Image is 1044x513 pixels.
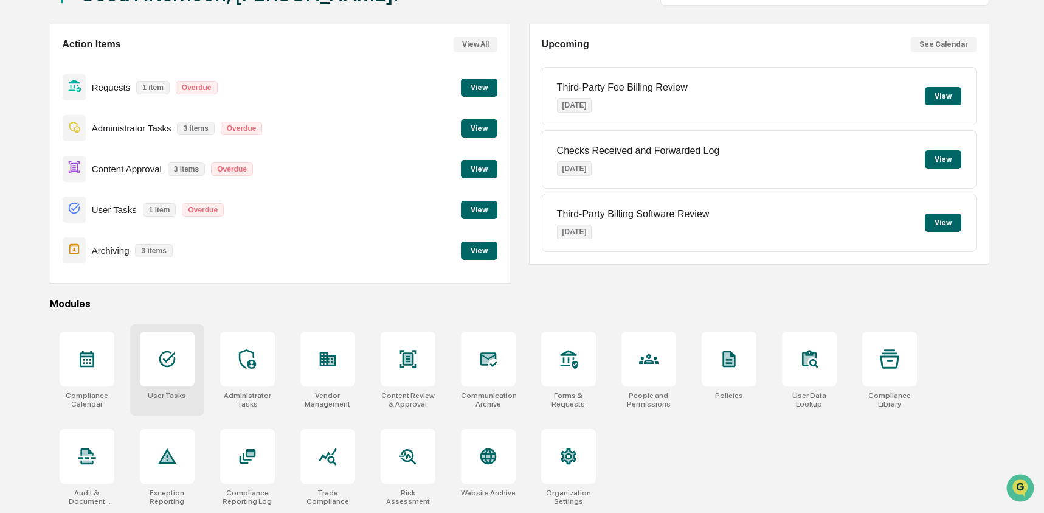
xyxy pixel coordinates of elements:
div: Policies [715,391,743,400]
div: People and Permissions [621,391,676,408]
a: View [461,162,497,174]
p: 3 items [168,162,205,176]
button: View [461,119,497,138]
div: Vendor Management [300,391,355,408]
a: View [461,244,497,256]
div: Compliance Calendar [60,391,114,408]
span: Attestations [100,153,151,166]
p: Administrator Tasks [92,123,171,133]
div: 🔎 [12,178,22,187]
p: How can we help? [12,26,221,45]
div: Compliance Reporting Log [220,489,275,506]
div: Start new chat [41,93,199,105]
p: 1 item [143,203,176,217]
p: Content Approval [92,164,162,174]
p: Overdue [176,81,218,94]
h2: Upcoming [542,39,589,50]
h2: Action Items [63,39,121,50]
a: View [461,203,497,215]
div: Modules [50,298,989,310]
div: Content Review & Approval [381,391,435,408]
div: We're available if you need us! [41,105,154,115]
div: Website Archive [461,489,516,497]
div: Organization Settings [541,489,596,506]
div: 🖐️ [12,155,22,164]
span: Preclearance [24,153,78,166]
button: Start new chat [207,97,221,111]
button: View [461,201,497,219]
p: Archiving [92,245,130,256]
a: 🗄️Attestations [83,148,156,170]
div: Exception Reporting [140,489,195,506]
div: User Data Lookup [782,391,837,408]
button: View [461,160,497,178]
p: [DATE] [557,161,592,176]
button: View [925,150,961,169]
p: Overdue [182,203,224,217]
p: [DATE] [557,225,592,239]
div: Trade Compliance [300,489,355,506]
span: Data Lookup [24,176,77,189]
span: Pylon [121,206,147,215]
button: View [461,79,497,97]
a: 🖐️Preclearance [7,148,83,170]
a: View [461,122,497,133]
div: Compliance Library [862,391,917,408]
p: Third-Party Fee Billing Review [557,82,688,93]
div: Forms & Requests [541,391,596,408]
p: [DATE] [557,98,592,113]
p: Checks Received and Forwarded Log [557,145,720,156]
p: 3 items [177,122,214,135]
div: 🗄️ [88,155,98,164]
button: See Calendar [911,37,977,52]
p: User Tasks [92,204,137,215]
p: Overdue [211,162,253,176]
button: View [461,242,497,260]
div: Communications Archive [461,391,516,408]
iframe: Open customer support [1005,473,1038,506]
p: 1 item [136,81,170,94]
a: Powered byPylon [86,206,147,215]
button: View [925,87,961,105]
p: 3 items [135,244,172,257]
img: 1746055101610-c473b297-6a78-478c-a979-82029cc54cd1 [12,93,34,115]
p: Overdue [221,122,263,135]
div: Risk Assessment [381,489,435,506]
button: View [925,214,961,232]
div: Audit & Document Logs [60,489,114,506]
p: Third-Party Billing Software Review [557,209,710,220]
a: 🔎Data Lookup [7,172,81,194]
div: Administrator Tasks [220,391,275,408]
div: User Tasks [148,391,186,400]
button: View All [454,37,497,52]
p: Requests [92,82,130,92]
a: View [461,81,497,92]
